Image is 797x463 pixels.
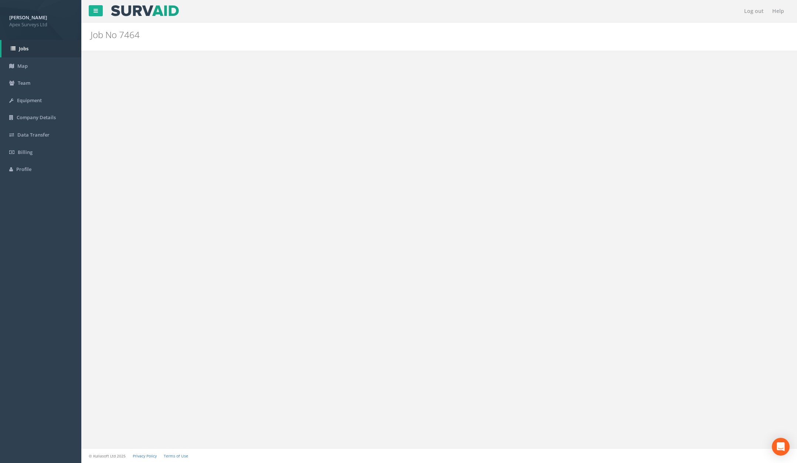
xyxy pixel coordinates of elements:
span: Data Transfer [17,131,50,138]
small: © Kullasoft Ltd 2025 [89,453,126,459]
div: Open Intercom Messenger [772,438,790,456]
a: [PERSON_NAME] Apex Surveys Ltd [9,12,72,28]
span: Equipment [17,97,42,104]
span: Apex Surveys Ltd [9,21,72,28]
span: Map [17,63,28,69]
a: Jobs [1,40,81,57]
span: Jobs [19,45,28,52]
span: Profile [16,166,31,172]
strong: [PERSON_NAME] [9,14,47,21]
h2: Job No 7464 [91,30,670,40]
a: Terms of Use [164,453,188,459]
span: Billing [18,149,33,155]
a: Privacy Policy [133,453,157,459]
span: Team [18,80,30,86]
span: Company Details [17,114,56,121]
